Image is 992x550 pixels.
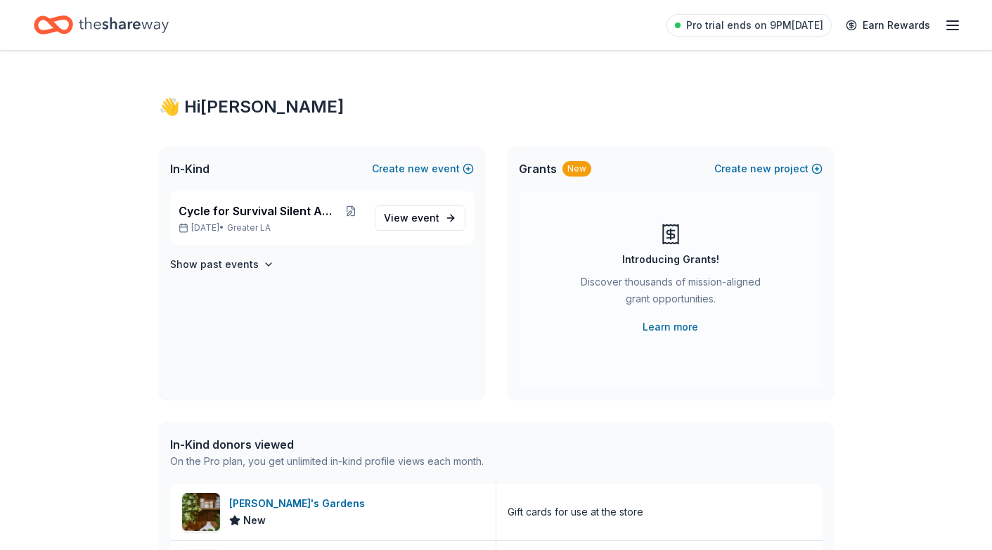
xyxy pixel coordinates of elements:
img: Image for Roger's Gardens [182,493,220,531]
h4: Show past events [170,256,259,273]
span: new [408,160,429,177]
div: Gift cards for use at the store [508,504,643,520]
p: [DATE] • [179,222,363,234]
div: On the Pro plan, you get unlimited in-kind profile views each month. [170,453,484,470]
span: Grants [519,160,557,177]
div: New [562,161,591,177]
a: Home [34,8,169,41]
span: New [243,512,266,529]
span: In-Kind [170,160,210,177]
a: Pro trial ends on 9PM[DATE] [666,14,832,37]
div: Introducing Grants! [622,251,719,268]
a: View event [375,205,465,231]
span: new [750,160,771,177]
div: Discover thousands of mission-aligned grant opportunities. [575,274,766,313]
div: 👋 Hi [PERSON_NAME] [159,96,834,118]
button: Show past events [170,256,274,273]
div: In-Kind donors viewed [170,436,484,453]
button: Createnewproject [714,160,823,177]
span: event [411,212,439,224]
span: Cycle for Survival Silent Auction [179,203,338,219]
span: View [384,210,439,226]
button: Createnewevent [372,160,474,177]
div: [PERSON_NAME]'s Gardens [229,495,371,512]
a: Learn more [643,319,698,335]
span: Pro trial ends on 9PM[DATE] [686,17,823,34]
span: Greater LA [227,222,271,234]
a: Earn Rewards [837,13,939,38]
